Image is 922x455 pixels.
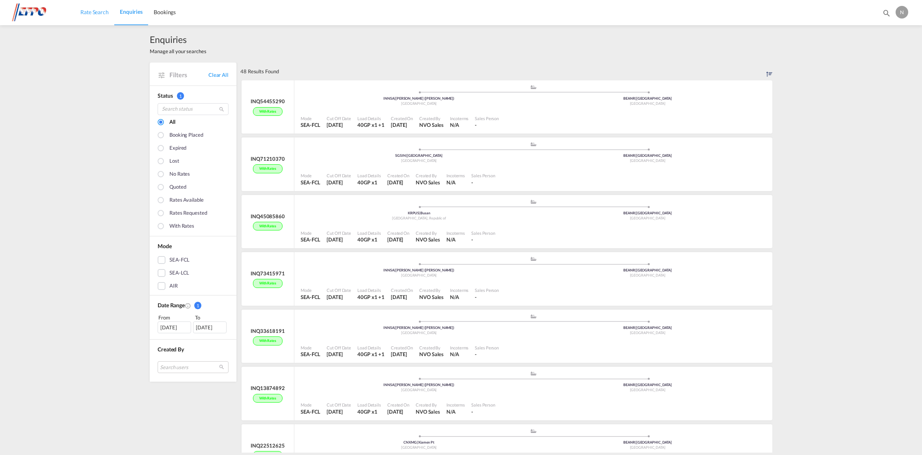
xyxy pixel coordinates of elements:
[401,331,437,335] span: [GEOGRAPHIC_DATA]
[301,351,320,358] div: SEA-FCL
[419,293,444,301] div: NVO Sales
[327,179,351,186] div: 11 Aug 2025
[169,209,207,218] div: Rates Requested
[419,287,444,293] div: Created By
[301,345,320,351] div: Mode
[208,71,229,78] a: Clear All
[475,287,499,293] div: Sales Person
[630,158,665,163] span: [GEOGRAPHIC_DATA]
[416,179,440,186] span: NVO Sales
[395,153,442,158] span: SGSIN [GEOGRAPHIC_DATA]
[301,293,320,301] div: SEA-FCL
[158,103,229,115] input: Search status
[253,107,283,116] div: With rates
[387,179,409,186] div: 11 Aug 2025
[177,92,184,100] span: 1
[158,314,192,321] div: From
[251,327,285,334] div: INQ33618191
[240,367,772,424] div: INQ13874892With rates assets/icons/custom/ship-fill.svgassets/icons/custom/roll-o-plane.svgOrigin...
[450,115,468,121] div: Incoterms
[158,256,229,264] md-checkbox: SEA-FCL
[630,216,665,220] span: [GEOGRAPHIC_DATA]
[635,325,636,330] span: |
[301,115,320,121] div: Mode
[387,236,403,243] span: [DATE]
[896,6,908,19] div: N
[471,402,495,408] div: Sales Person
[301,179,320,186] div: SEA-FCL
[394,325,396,330] span: |
[169,131,203,140] div: Booking placed
[158,346,184,353] span: Created By
[387,408,409,415] div: 11 Aug 2025
[416,408,440,415] div: NVO Sales
[446,236,455,243] div: N/A
[450,287,468,293] div: Incoterms
[391,287,413,293] div: Created On
[391,122,407,128] span: [DATE]
[253,222,283,231] div: With rates
[475,351,477,357] span: -
[419,121,444,128] div: NVO Sales
[169,183,186,192] div: Quoted
[391,293,413,301] div: 11 Aug 2025
[882,9,891,20] div: icon-magnify
[169,196,204,205] div: Rates available
[529,142,538,146] md-icon: assets/icons/custom/ship-fill.svg
[529,314,538,318] md-icon: assets/icons/custom/ship-fill.svg
[357,402,381,408] div: Load Details
[383,268,454,272] span: INNSA [PERSON_NAME] ([PERSON_NAME])
[253,394,283,403] div: With rates
[419,294,444,300] span: NVO Sales
[383,383,454,387] span: INNSA [PERSON_NAME] ([PERSON_NAME])
[240,252,772,310] div: INQ73415971With rates assets/icons/custom/ship-fill.svgassets/icons/custom/roll-o-plane.svgOrigin...
[80,9,109,15] span: Rate Search
[387,236,409,243] div: 11 Aug 2025
[327,287,351,293] div: Cut Off Date
[416,402,440,408] div: Created By
[169,157,179,166] div: Lost
[327,351,351,358] div: 11 Aug 2025
[301,236,320,243] div: SEA-FCL
[357,121,385,128] div: 40GP x 1 , 20GP x 1
[327,230,351,236] div: Cut Off Date
[401,273,437,277] span: [GEOGRAPHIC_DATA]
[391,351,413,358] div: 11 Aug 2025
[450,293,459,301] div: N/A
[194,302,201,309] span: 1
[240,310,772,367] div: INQ33618191With rates assets/icons/custom/ship-fill.svgassets/icons/custom/roll-o-plane.svgOrigin...
[394,96,396,100] span: |
[158,92,173,99] span: Status
[240,137,772,195] div: INQ71210370With rates assets/icons/custom/ship-fill.svgassets/icons/custom/roll-o-plane.svgOrigin...
[357,173,381,178] div: Load Details
[158,302,185,308] span: Date Range
[219,106,225,112] md-icon: icon-magnify
[630,273,665,277] span: [GEOGRAPHIC_DATA]
[383,96,454,100] span: INNSA [PERSON_NAME] ([PERSON_NAME])
[419,115,444,121] div: Created By
[357,408,381,415] div: 40GP x 1
[391,345,413,351] div: Created On
[635,211,636,215] span: |
[357,345,385,351] div: Load Details
[392,216,446,220] span: [GEOGRAPHIC_DATA], Republic of
[240,63,279,80] div: 48 Results Found
[766,63,772,80] div: Sort by: Created on
[635,268,636,272] span: |
[387,402,409,408] div: Created On
[327,173,351,178] div: Cut Off Date
[120,8,143,15] span: Enquiries
[357,287,385,293] div: Load Details
[419,211,420,215] span: |
[169,282,178,290] div: AIR
[251,442,285,449] div: INQ22512625
[158,321,191,333] div: [DATE]
[416,236,440,243] div: NVO Sales
[251,98,285,105] div: INQ54455290
[623,211,672,215] span: BEANR [GEOGRAPHIC_DATA]
[251,213,285,220] div: INQ45085860
[529,200,538,204] md-icon: assets/icons/custom/ship-fill.svg
[327,121,351,128] div: 12 Aug 2025
[529,257,538,261] md-icon: assets/icons/custom/ship-fill.svg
